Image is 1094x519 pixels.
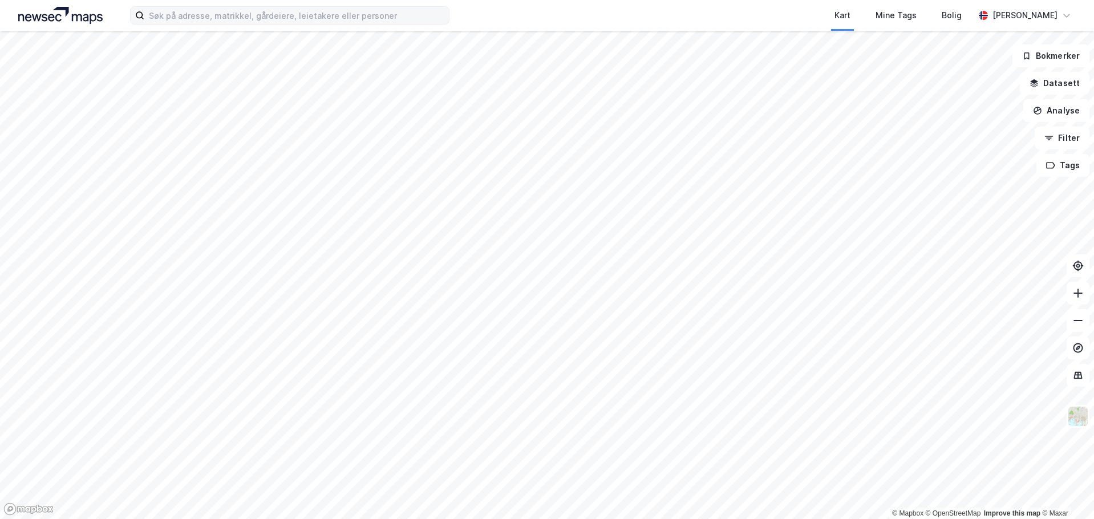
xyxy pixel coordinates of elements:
div: Kontrollprogram for chat [1037,464,1094,519]
iframe: Chat Widget [1037,464,1094,519]
div: Kart [834,9,850,22]
div: Mine Tags [876,9,917,22]
div: Bolig [942,9,962,22]
button: Datasett [1020,72,1089,95]
button: Analyse [1023,99,1089,122]
div: [PERSON_NAME] [992,9,1057,22]
a: Mapbox [892,509,923,517]
button: Tags [1036,154,1089,177]
button: Bokmerker [1012,44,1089,67]
a: OpenStreetMap [926,509,981,517]
button: Filter [1035,127,1089,149]
img: Z [1067,406,1089,427]
a: Improve this map [984,509,1040,517]
img: logo.a4113a55bc3d86da70a041830d287a7e.svg [18,7,103,24]
a: Mapbox homepage [3,502,54,516]
input: Søk på adresse, matrikkel, gårdeiere, leietakere eller personer [144,7,449,24]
